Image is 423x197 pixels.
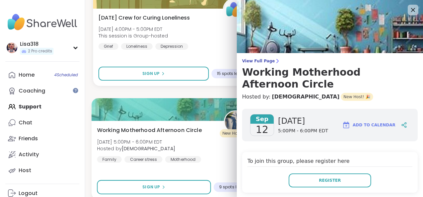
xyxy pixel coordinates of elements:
[97,145,176,152] span: Hosted by
[19,135,38,142] div: Friends
[165,156,201,163] div: Motherhood
[242,66,418,90] h3: Working Motherhood Afternoon Circle
[97,180,211,194] button: Sign Up
[54,72,78,78] span: 4 Scheduled
[19,190,38,197] div: Logout
[73,88,78,93] iframe: Spotlight
[5,115,79,131] a: Chat
[97,126,202,134] span: Working Motherhood Afternoon Circle
[5,83,79,99] a: Coaching
[217,71,240,76] span: 15 spots left
[242,93,418,101] h4: Hosted by:
[5,67,79,83] a: Home4Scheduled
[122,145,175,152] b: [DEMOGRAPHIC_DATA]
[278,128,328,134] span: 5:00PM - 6:00PM EDT
[97,138,176,145] span: [DATE] 5:00PM - 6:00PM EDT
[98,14,190,22] span: [DATE] Crew for Curing Loneliness
[219,184,241,190] span: 9 spots left
[256,124,268,136] span: 12
[242,58,418,90] a: View Full PageWorking Motherhood Afternoon Circle
[353,122,395,128] span: Add to Calendar
[19,151,39,158] div: Activity
[242,58,418,64] span: View Full Page
[220,129,251,137] div: New Host! 🎉
[319,177,341,183] span: Register
[19,167,31,174] div: Host
[225,111,246,132] img: KarmaKat42
[97,156,122,163] div: Family
[19,71,35,79] div: Home
[20,40,54,48] div: Lisa318
[155,43,188,50] div: Depression
[5,163,79,178] a: Host
[339,117,398,133] button: Add to Calendar
[98,33,168,39] span: This session is Group-hosted
[289,173,371,187] button: Register
[247,157,412,167] h4: To join this group, please register here
[272,93,339,101] a: [DEMOGRAPHIC_DATA]
[98,43,118,50] div: Grief
[98,26,168,33] span: [DATE] 4:00PM - 5:00PM EDT
[19,87,45,95] div: Coaching
[19,119,32,126] div: Chat
[7,42,17,53] img: Lisa318
[142,184,160,190] span: Sign Up
[98,67,209,81] button: Sign Up
[342,121,350,129] img: ShareWell Logomark
[124,156,162,163] div: Career stress
[28,48,52,54] span: 2 Pro credits
[278,116,328,126] span: [DATE]
[121,43,153,50] div: Loneliness
[341,93,373,101] span: New Host! 🎉
[5,131,79,147] a: Friends
[5,147,79,163] a: Activity
[5,11,79,34] img: ShareWell Nav Logo
[142,71,160,77] span: Sign Up
[250,114,274,124] span: Sep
